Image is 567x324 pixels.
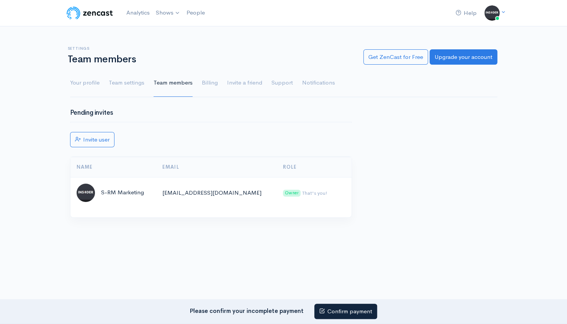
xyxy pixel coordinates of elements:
a: Confirm payment [314,304,377,319]
a: Get ZenCast for Free [363,49,428,65]
a: Notifications [302,69,335,97]
a: Team members [154,69,193,97]
img: ZenCast Logo [65,5,114,21]
h1: Team members [68,54,354,65]
a: Invite user [70,132,114,148]
a: Team settings [109,69,144,97]
td: [EMAIL_ADDRESS][DOMAIN_NAME] [156,177,276,208]
h3: Pending invites [70,109,352,117]
a: Upgrade your account [430,49,497,65]
span: S-RM Marketing [101,189,144,196]
th: Name [70,157,157,177]
a: Invite a friend [227,69,262,97]
th: Role [277,157,338,177]
a: Help [453,5,480,21]
a: Shows [153,5,183,21]
img: ... [77,184,95,202]
strong: Please confirm your incomplete payment [190,307,304,314]
h6: Settings [68,46,354,50]
span: Owner [283,190,301,197]
th: Email [156,157,276,177]
a: People [183,5,208,21]
small: That's you! [302,190,327,196]
a: Billing [202,69,218,97]
a: Your profile [70,69,100,97]
a: Support [271,69,293,97]
img: ... [484,5,500,21]
a: Analytics [123,5,153,21]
